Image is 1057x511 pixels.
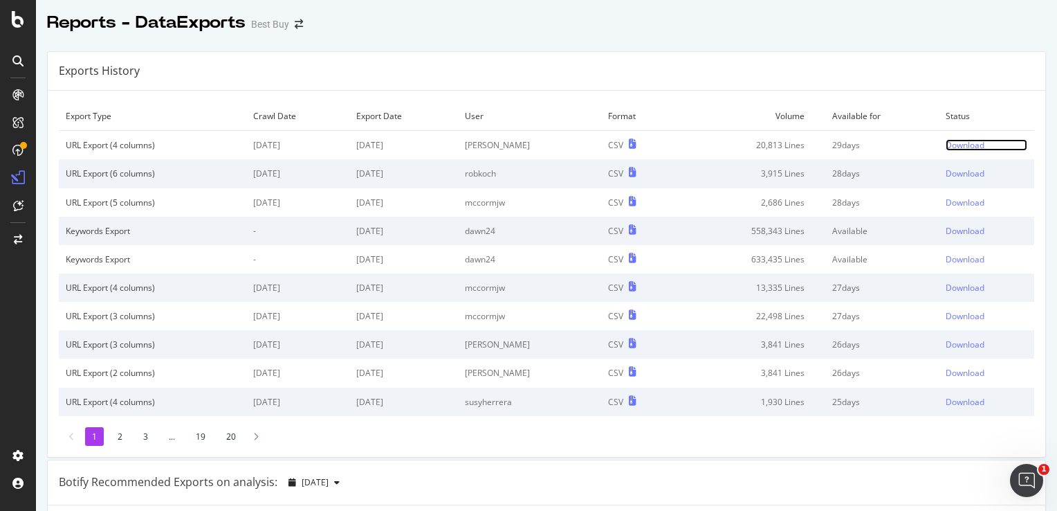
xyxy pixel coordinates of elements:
[946,225,984,237] div: Download
[246,217,349,245] td: -
[678,245,825,274] td: 633,435 Lines
[458,102,601,131] td: User
[295,19,303,29] div: arrow-right-arrow-left
[66,282,239,294] div: URL Export (4 columns)
[608,339,623,350] div: CSV
[825,274,939,302] td: 27 days
[66,253,239,265] div: Keywords Export
[946,197,984,208] div: Download
[678,188,825,217] td: 2,686 Lines
[458,330,601,359] td: [PERSON_NAME]
[608,396,623,408] div: CSV
[458,188,601,217] td: mccormjw
[349,102,457,131] td: Export Date
[825,359,939,387] td: 26 days
[458,274,601,302] td: mccormjw
[946,168,1027,179] a: Download
[946,139,1027,151] a: Download
[678,302,825,330] td: 22,498 Lines
[349,388,457,416] td: [DATE]
[832,225,932,237] div: Available
[1010,464,1043,497] iframe: Intercom live chat
[66,339,239,350] div: URL Export (3 columns)
[946,282,1027,294] a: Download
[946,253,1027,265] a: Download
[601,102,678,131] td: Format
[246,102,349,131] td: Crawl Date
[458,302,601,330] td: mccormjw
[825,388,939,416] td: 25 days
[946,310,1027,322] a: Download
[608,139,623,151] div: CSV
[66,367,239,379] div: URL Export (2 columns)
[946,310,984,322] div: Download
[608,367,623,379] div: CSV
[946,367,984,379] div: Download
[939,102,1034,131] td: Status
[946,282,984,294] div: Download
[66,396,239,408] div: URL Export (4 columns)
[349,302,457,330] td: [DATE]
[946,168,984,179] div: Download
[251,17,289,31] div: Best Buy
[458,217,601,245] td: dawn24
[66,310,239,322] div: URL Export (3 columns)
[608,168,623,179] div: CSV
[678,159,825,188] td: 3,915 Lines
[66,139,239,151] div: URL Export (4 columns)
[349,131,457,160] td: [DATE]
[458,359,601,387] td: [PERSON_NAME]
[608,253,623,265] div: CSV
[946,339,984,350] div: Download
[246,131,349,160] td: [DATE]
[608,282,623,294] div: CSV
[59,63,140,79] div: Exports History
[825,159,939,188] td: 28 days
[678,102,825,131] td: Volume
[349,159,457,188] td: [DATE]
[458,131,601,160] td: [PERSON_NAME]
[349,217,457,245] td: [DATE]
[246,274,349,302] td: [DATE]
[458,245,601,274] td: dawn24
[66,197,239,208] div: URL Export (5 columns)
[246,302,349,330] td: [DATE]
[946,139,984,151] div: Download
[246,245,349,274] td: -
[678,274,825,302] td: 13,335 Lines
[825,188,939,217] td: 28 days
[946,396,984,408] div: Download
[189,427,212,446] li: 19
[111,427,129,446] li: 2
[678,330,825,359] td: 3,841 Lines
[458,388,601,416] td: susyherrera
[246,159,349,188] td: [DATE]
[825,330,939,359] td: 26 days
[678,131,825,160] td: 20,813 Lines
[59,474,277,490] div: Botify Recommended Exports on analysis:
[66,168,239,179] div: URL Export (6 columns)
[349,274,457,302] td: [DATE]
[825,131,939,160] td: 29 days
[678,217,825,245] td: 558,343 Lines
[66,225,239,237] div: Keywords Export
[946,396,1027,408] a: Download
[349,245,457,274] td: [DATE]
[946,253,984,265] div: Download
[349,359,457,387] td: [DATE]
[283,472,345,494] button: [DATE]
[608,310,623,322] div: CSV
[946,339,1027,350] a: Download
[302,476,329,488] span: 2025 Sep. 4th
[1038,464,1049,475] span: 1
[59,102,246,131] td: Export Type
[946,197,1027,208] a: Download
[47,11,246,35] div: Reports - DataExports
[162,427,182,446] li: ...
[458,159,601,188] td: robkoch
[608,197,623,208] div: CSV
[349,188,457,217] td: [DATE]
[349,330,457,359] td: [DATE]
[136,427,155,446] li: 3
[246,359,349,387] td: [DATE]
